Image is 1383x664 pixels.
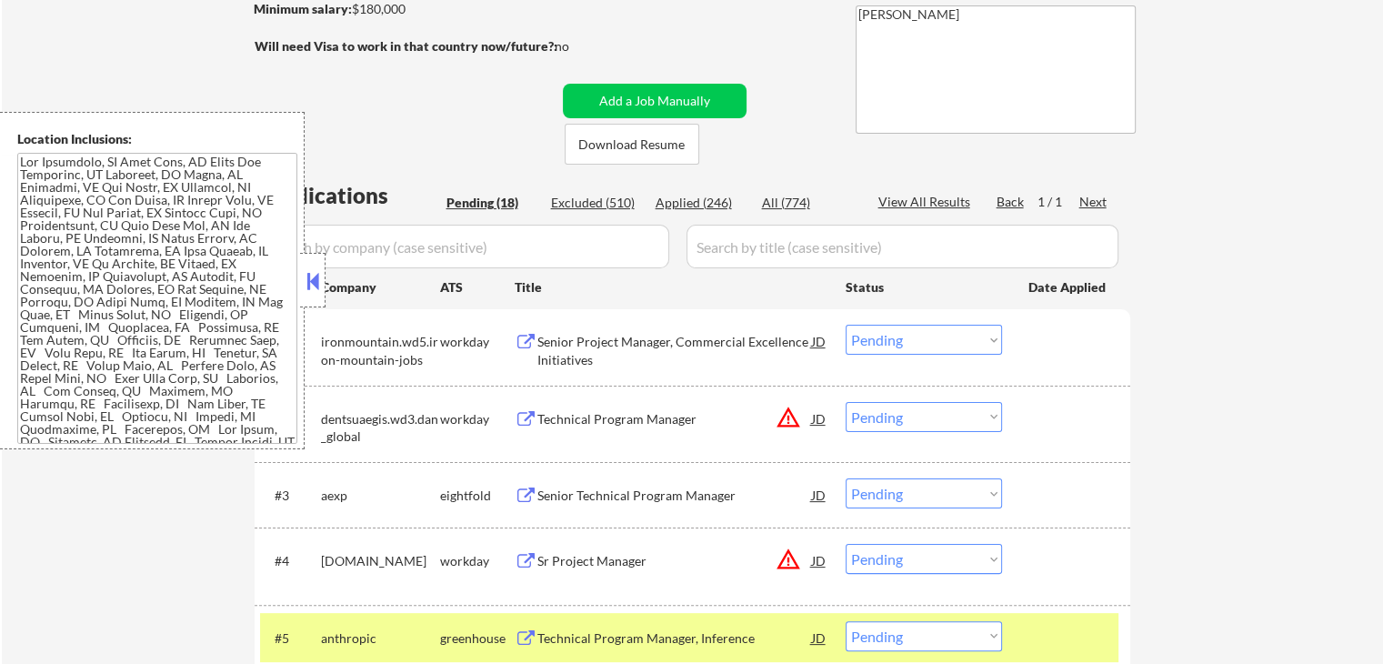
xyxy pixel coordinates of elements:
div: Pending (18) [446,194,537,212]
div: Sr Project Manager [537,552,812,570]
div: anthropic [321,629,440,648]
div: ironmountain.wd5.iron-mountain-jobs [321,333,440,368]
div: #3 [275,487,306,505]
div: workday [440,552,515,570]
div: Location Inclusions: [17,130,297,148]
div: no [555,37,606,55]
button: Add a Job Manually [563,84,747,118]
div: Applied (246) [656,194,747,212]
strong: Minimum salary: [254,1,352,16]
button: warning_amber [776,405,801,430]
div: Technical Program Manager, Inference [537,629,812,648]
div: View All Results [878,193,976,211]
div: dentsuaegis.wd3.dan_global [321,410,440,446]
div: JD [810,402,828,435]
div: JD [810,621,828,654]
div: workday [440,410,515,428]
input: Search by title (case sensitive) [686,225,1118,268]
div: JD [810,478,828,511]
div: Senior Technical Program Manager [537,487,812,505]
div: #5 [275,629,306,648]
button: warning_amber [776,547,801,572]
div: greenhouse [440,629,515,648]
div: [DOMAIN_NAME] [321,552,440,570]
div: aexp [321,487,440,505]
div: JD [810,325,828,357]
div: All (774) [762,194,853,212]
div: eightfold [440,487,515,505]
button: Download Resume [565,124,699,165]
div: Applications [260,185,440,206]
div: Title [515,278,828,297]
div: ATS [440,278,515,297]
div: workday [440,333,515,351]
div: 1 / 1 [1037,193,1079,211]
div: Excluded (510) [551,194,642,212]
div: Status [846,270,1002,303]
div: JD [810,544,828,577]
div: Date Applied [1028,278,1108,297]
div: Back [997,193,1026,211]
div: Senior Project Manager, Commercial Excellence Initiatives [537,333,812,368]
div: Technical Program Manager [537,410,812,428]
strong: Will need Visa to work in that country now/future?: [255,38,557,54]
div: #4 [275,552,306,570]
input: Search by company (case sensitive) [260,225,669,268]
div: Company [321,278,440,297]
div: Next [1079,193,1108,211]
